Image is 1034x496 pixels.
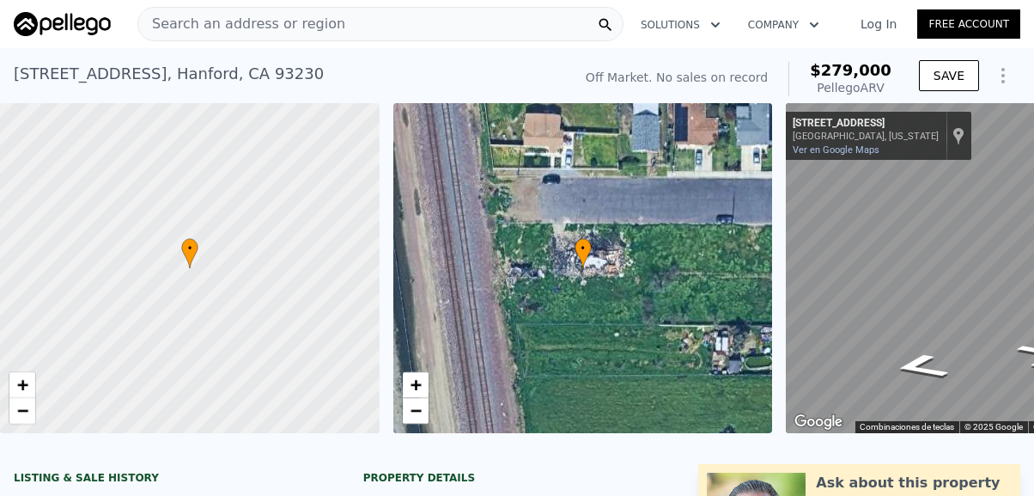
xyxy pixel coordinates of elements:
a: Abrir esta área en Google Maps (se abre en una ventana nueva) [790,411,847,433]
a: Free Account [917,9,1020,39]
span: © 2025 Google [964,422,1023,432]
span: Search an address or region [138,14,345,34]
button: Show Options [986,58,1020,93]
button: Combinaciones de teclas [860,421,954,433]
div: Pellego ARV [810,79,891,96]
span: − [17,400,28,421]
button: Solutions [627,9,734,40]
a: Ver en Google Maps [793,144,879,156]
span: • [181,241,198,256]
div: [STREET_ADDRESS] , Hanford , CA 93230 [14,62,324,86]
button: SAVE [919,60,979,91]
a: Zoom in [9,372,35,398]
span: + [410,374,421,395]
div: [GEOGRAPHIC_DATA], [US_STATE] [793,131,939,142]
div: Property details [363,471,672,485]
span: $279,000 [810,61,891,79]
button: Company [734,9,833,40]
div: LISTING & SALE HISTORY [14,471,322,488]
path: Ir al este, South St [869,347,971,385]
img: Pellego [14,12,111,36]
div: • [575,238,592,268]
a: Mostrar ubicación en el mapa [952,126,964,145]
div: • [181,238,198,268]
a: Log In [840,15,917,33]
div: Off Market. No sales on record [586,69,768,86]
span: − [410,400,421,421]
div: [STREET_ADDRESS] [793,117,939,131]
a: Zoom out [403,398,429,424]
span: + [17,374,28,395]
div: Ask about this property [816,473,1000,493]
a: Zoom in [403,372,429,398]
a: Zoom out [9,398,35,424]
img: Google [790,411,847,433]
span: • [575,241,592,256]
